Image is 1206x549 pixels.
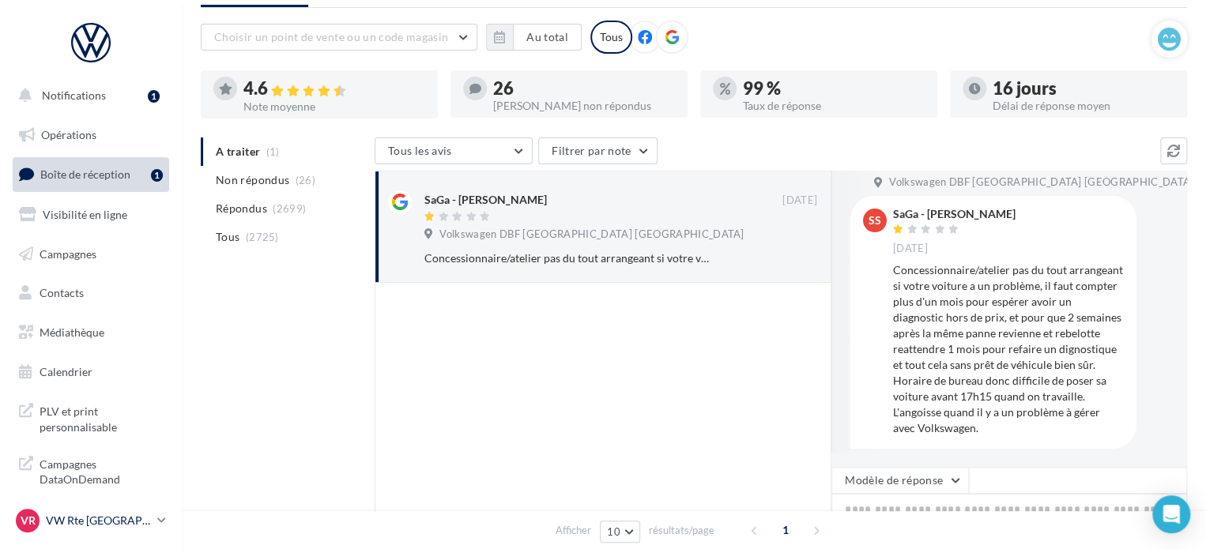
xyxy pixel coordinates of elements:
button: Au total [513,24,582,51]
button: Filtrer par note [538,137,658,164]
span: [DATE] [893,242,928,256]
span: Boîte de réception [40,167,130,181]
button: Modèle de réponse [831,467,969,494]
button: Tous les avis [375,137,533,164]
span: Contacts [40,286,84,299]
button: Au total [486,24,582,51]
a: PLV et print personnalisable [9,394,172,441]
span: Tous [216,229,239,245]
span: Opérations [41,128,96,141]
span: Afficher [556,523,591,538]
a: Contacts [9,276,172,310]
span: SS [869,212,881,228]
span: Volkswagen DBF [GEOGRAPHIC_DATA] [GEOGRAPHIC_DATA] [889,175,1193,190]
div: 99 % [743,80,925,97]
p: VW Rte [GEOGRAPHIC_DATA] [46,513,151,528]
button: 10 [600,521,640,543]
span: VR [21,513,36,528]
div: Taux de réponse [743,100,925,111]
div: Concessionnaire/atelier pas du tout arrangeant si votre voiture a un problème, il faut compter pl... [893,262,1124,436]
div: [PERSON_NAME] non répondus [493,100,675,111]
div: Tous [590,21,632,54]
span: PLV et print personnalisable [40,400,163,434]
span: Volkswagen DBF [GEOGRAPHIC_DATA] [GEOGRAPHIC_DATA] [439,227,744,242]
button: Notifications 1 [9,79,166,112]
div: Délai de réponse moyen [993,100,1174,111]
span: [DATE] [782,194,817,208]
span: (26) [296,174,315,186]
a: Boîte de réception1 [9,157,172,191]
a: Médiathèque [9,316,172,349]
span: (2725) [246,231,279,243]
div: SaGa - [PERSON_NAME] [424,192,547,208]
span: Campagnes [40,246,96,260]
div: SaGa - [PERSON_NAME] [893,209,1016,220]
div: 16 jours [993,80,1174,97]
div: 4.6 [243,80,425,98]
span: 10 [607,525,620,538]
span: résultats/page [649,523,714,538]
div: 1 [151,169,163,182]
div: 26 [493,80,675,97]
span: Médiathèque [40,325,104,339]
a: Calendrier [9,355,172,389]
span: 1 [773,517,798,543]
span: Campagnes DataOnDemand [40,453,163,487]
div: Note moyenne [243,101,425,112]
a: Campagnes DataOnDemand [9,447,172,494]
span: Calendrier [40,365,92,378]
span: (2699) [273,202,306,215]
a: Visibilité en ligne [9,198,172,231]
div: Concessionnaire/atelier pas du tout arrangeant si votre voiture a un problème, il faut compter pl... [424,250,714,266]
a: VR VW Rte [GEOGRAPHIC_DATA] [13,506,169,536]
span: Répondus [216,201,267,216]
span: Notifications [42,88,106,102]
a: Campagnes [9,238,172,271]
span: Choisir un point de vente ou un code magasin [214,30,448,43]
a: Opérations [9,118,172,152]
div: 1 [148,90,160,103]
div: Open Intercom Messenger [1152,495,1190,533]
span: Visibilité en ligne [43,208,127,221]
span: Non répondus [216,172,289,188]
button: Choisir un point de vente ou un code magasin [201,24,477,51]
span: Tous les avis [388,144,452,157]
